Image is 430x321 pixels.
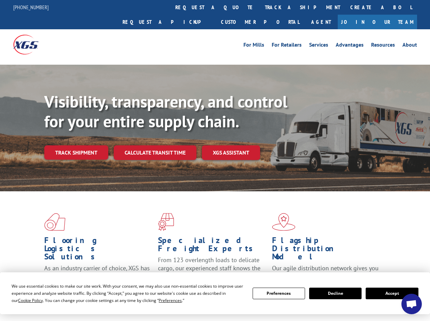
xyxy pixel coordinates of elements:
a: About [402,42,417,50]
img: xgs-icon-focused-on-flooring-red [158,213,174,231]
span: Cookie Policy [18,298,43,303]
div: Open chat [401,294,422,314]
a: Join Our Team [338,15,417,29]
a: Request a pickup [117,15,216,29]
a: Services [309,42,328,50]
h1: Specialized Freight Experts [158,236,267,256]
a: Agent [304,15,338,29]
button: Accept [366,288,418,299]
b: Visibility, transparency, and control for your entire supply chain. [44,91,287,132]
span: Our agile distribution network gives you nationwide inventory management on demand. [272,264,379,288]
a: [PHONE_NUMBER] [13,4,49,11]
h1: Flooring Logistics Solutions [44,236,153,264]
a: Resources [371,42,395,50]
div: We use essential cookies to make our site work. With your consent, we may also use non-essential ... [12,283,244,304]
button: Preferences [253,288,305,299]
a: For Mills [243,42,264,50]
a: Calculate transit time [114,145,196,160]
p: From 123 overlength loads to delicate cargo, our experienced staff knows the best way to move you... [158,256,267,286]
h1: Flagship Distribution Model [272,236,381,264]
a: Advantages [336,42,364,50]
span: Preferences [159,298,182,303]
button: Decline [309,288,362,299]
a: XGS ASSISTANT [202,145,260,160]
a: For Retailers [272,42,302,50]
img: xgs-icon-total-supply-chain-intelligence-red [44,213,65,231]
span: As an industry carrier of choice, XGS has brought innovation and dedication to flooring logistics... [44,264,150,288]
img: xgs-icon-flagship-distribution-model-red [272,213,296,231]
a: Track shipment [44,145,108,160]
a: Customer Portal [216,15,304,29]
